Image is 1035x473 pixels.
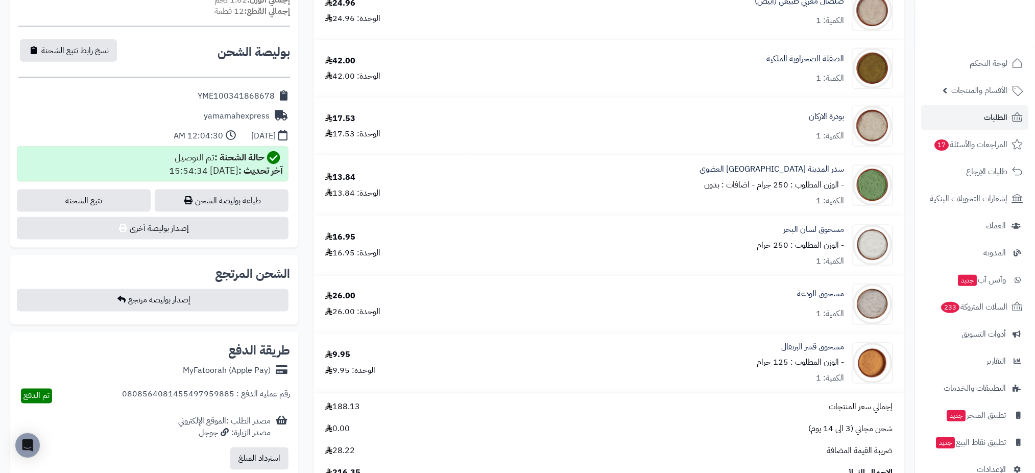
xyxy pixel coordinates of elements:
[325,172,355,183] div: 13.84
[922,295,1029,319] a: السلات المتروكة233
[922,349,1029,373] a: التقارير
[325,55,355,67] div: 42.00
[325,423,350,435] span: 0.00
[325,306,380,318] div: الوحدة: 26.00
[853,284,893,325] img: 1715113785-Sea%20Shell%20Powder-90x90.jpg
[238,163,283,177] strong: آخر تحديث :
[958,275,977,286] span: جديد
[816,73,845,84] div: الكمية: 1
[757,239,845,251] small: - الوزن المطلوب : 250 جرام
[178,416,271,439] div: مصدر الطلب :الموقع الإلكتروني
[952,83,1008,98] span: الأقسام والمنتجات
[941,300,1008,314] span: السلات المتروكة
[967,164,1008,179] span: طلبات الإرجاع
[325,13,380,25] div: الوحدة: 24.96
[174,130,223,142] div: 12:04:30 AM
[17,217,288,240] button: إصدار بوليصة أخرى
[922,430,1029,455] a: تطبيق نقاط البيعجديد
[827,445,893,457] span: ضريبة القيمة المضافة
[215,268,290,280] h2: الشحن المرتجع
[936,437,955,448] span: جديد
[809,111,845,123] a: بودرة الاركان
[798,289,845,300] a: مسحوق الودعة
[816,309,845,320] div: الكمية: 1
[816,255,845,267] div: الكمية: 1
[922,186,1029,211] a: إشعارات التحويلات البنكية
[325,187,380,199] div: الوحدة: 13.84
[41,44,109,57] span: نسخ رابط تتبع الشحنة
[922,132,1029,157] a: المراجعات والأسئلة17
[782,342,845,353] a: مسحوق قشر البرتقال
[934,137,1008,152] span: المراجعات والأسئلة
[214,150,264,164] strong: حالة الشحنة :
[922,376,1029,400] a: التطبيقات والخدمات
[230,447,288,470] button: استرداد المبلغ
[17,289,288,312] button: إصدار بوليصة مرتجع
[853,48,893,89] img: 1677692761-Desert%20Sokla-90x90.jpg
[325,349,350,361] div: 9.95
[970,56,1008,70] span: لوحة التحكم
[122,389,290,404] div: رقم عملية الدفع : 0808564081455497959885
[218,46,290,58] h2: بوليصة الشحن
[183,365,271,377] div: MyFatoorah (Apple Pay)
[957,273,1006,287] span: وآتس آب
[944,381,1006,395] span: التطبيقات والخدمات
[784,224,845,235] a: مسحوق لسان البحر
[23,390,50,402] span: تم الدفع
[829,401,893,413] span: إجمالي سعر المنتجات
[816,15,845,27] div: الكمية: 1
[922,322,1029,346] a: أدوات التسويق
[987,354,1006,368] span: التقارير
[700,163,845,175] a: سدر المدينة [GEOGRAPHIC_DATA] العضوي
[169,151,283,177] div: تم التوصيل [DATE] 15:54:34
[922,105,1029,130] a: الطلبات
[947,410,966,421] span: جديد
[853,106,893,147] img: 1677692792-Argan%20Powder-90x90.jpg
[816,373,845,385] div: الكمية: 1
[853,225,893,266] img: 1715021905-Cuttlebone%20Powder-90x90.jpg
[325,231,355,243] div: 16.95
[922,51,1029,76] a: لوحة التحكم
[816,195,845,207] div: الكمية: 1
[935,435,1006,450] span: تطبيق نقاط البيع
[935,139,949,151] span: 17
[251,130,276,142] div: [DATE]
[325,70,380,82] div: الوحدة: 42.00
[853,165,893,206] img: 1690052262-Seder%20Leaves%20Powder%20Organic-90x90.jpg
[767,53,845,65] a: الصقلة الصحراوية الملكية
[922,403,1029,428] a: تطبيق المتجرجديد
[325,445,355,457] span: 28.22
[853,343,893,384] img: 1739036803-Orange%20Peel%20Powder-90x90.jpg
[922,214,1029,238] a: العملاء
[325,291,355,302] div: 26.00
[809,423,893,435] span: شحن مجاني (3 الى 14 يوم)
[757,357,845,369] small: - الوزن المطلوب : 125 جرام
[984,110,1008,125] span: الطلبات
[214,5,290,17] small: 12 قطعة
[816,130,845,142] div: الكمية: 1
[922,268,1029,292] a: وآتس آبجديد
[922,159,1029,184] a: طلبات الإرجاع
[930,192,1008,206] span: إشعارات التحويلات البنكية
[946,408,1006,422] span: تطبيق المتجر
[244,5,290,17] strong: إجمالي القطع:
[178,428,271,439] div: مصدر الزيارة: جوجل
[986,219,1006,233] span: العملاء
[962,327,1006,341] span: أدوات التسويق
[155,190,288,212] a: طباعة بوليصة الشحن
[325,113,355,125] div: 17.53
[922,241,1029,265] a: المدونة
[325,401,360,413] span: 188.13
[198,90,275,102] div: YME100341868678
[942,302,960,313] span: 233
[17,190,151,212] a: تتبع الشحنة
[704,179,755,191] small: - اضافات : بدون
[20,39,117,62] button: نسخ رابط تتبع الشحنة
[15,433,40,458] div: Open Intercom Messenger
[325,365,375,377] div: الوحدة: 9.95
[228,345,290,357] h2: طريقة الدفع
[325,128,380,140] div: الوحدة: 17.53
[984,246,1006,260] span: المدونة
[325,247,380,259] div: الوحدة: 16.95
[757,179,845,191] small: - الوزن المطلوب : 250 جرام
